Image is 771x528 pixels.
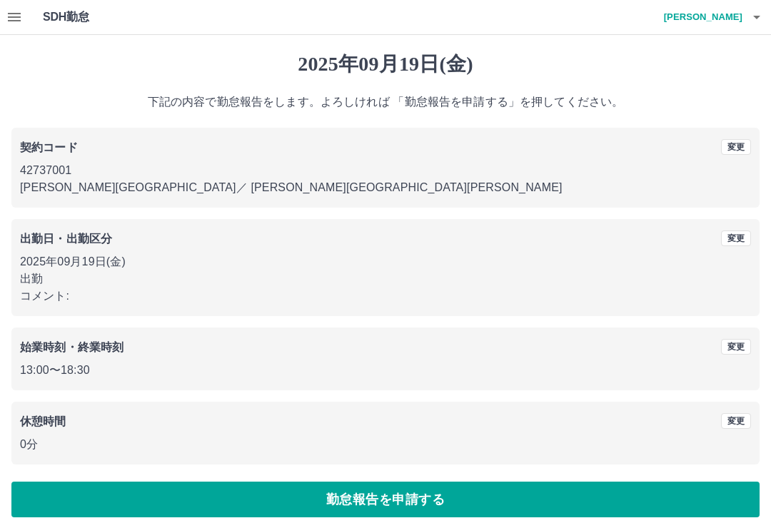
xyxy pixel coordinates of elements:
p: 2025年09月19日(金) [20,253,751,270]
button: 勤怠報告を申請する [11,482,760,517]
button: 変更 [721,339,751,355]
b: 出勤日・出勤区分 [20,233,112,245]
button: 変更 [721,139,751,155]
b: 始業時刻・終業時刻 [20,341,124,353]
p: 出勤 [20,270,751,288]
p: 下記の内容で勤怠報告をします。よろしければ 「勤怠報告を申請する」を押してください。 [11,93,760,111]
b: 契約コード [20,141,78,153]
p: 0分 [20,436,751,453]
p: 42737001 [20,162,751,179]
p: コメント: [20,288,751,305]
button: 変更 [721,230,751,246]
b: 休憩時間 [20,415,66,427]
p: [PERSON_NAME][GEOGRAPHIC_DATA] ／ [PERSON_NAME][GEOGRAPHIC_DATA][PERSON_NAME] [20,179,751,196]
h1: 2025年09月19日(金) [11,52,760,76]
button: 変更 [721,413,751,429]
p: 13:00 〜 18:30 [20,362,751,379]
